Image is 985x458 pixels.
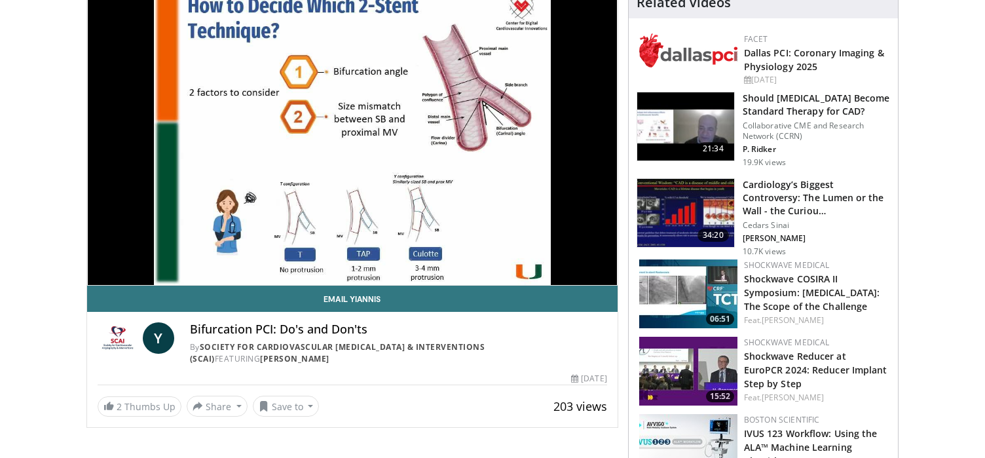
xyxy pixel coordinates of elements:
[743,220,890,231] p: Cedars Sinai
[743,233,890,244] p: [PERSON_NAME]
[117,400,122,413] span: 2
[253,396,320,417] button: Save to
[762,315,824,326] a: [PERSON_NAME]
[743,246,786,257] p: 10.7K views
[639,33,737,67] img: 939357b5-304e-4393-95de-08c51a3c5e2a.png.150x105_q85_autocrop_double_scale_upscale_version-0.2.png
[190,341,485,364] a: Society for Cardiovascular [MEDICAL_DATA] & Interventions (SCAI)
[744,392,887,404] div: Feat.
[744,273,880,313] a: Shockwave COSIRA II Symposium: [MEDICAL_DATA]: The Scope of the Challenge
[190,341,607,365] div: By FEATURING
[639,337,737,406] a: 15:52
[637,92,890,168] a: 21:34 Should [MEDICAL_DATA] Become Standard Therapy for CAD? Collaborative CME and Research Netwo...
[744,315,887,326] div: Feat.
[744,337,830,348] a: Shockwave Medical
[744,74,887,86] div: [DATE]
[639,259,737,328] img: c35ce14a-3a80-4fd3-b91e-c59d4b4f33e6.150x105_q85_crop-smart_upscale.jpg
[87,286,618,312] a: Email Yiannis
[743,157,786,168] p: 19.9K views
[143,322,174,354] a: Y
[637,178,890,257] a: 34:20 Cardiology’s Biggest Controversy: The Lumen or the Wall - the Curiou… Cedars Sinai [PERSON_...
[639,337,737,406] img: fadbcca3-3c72-4f96-a40d-f2c885e80660.150x105_q85_crop-smart_upscale.jpg
[744,47,884,73] a: Dallas PCI: Coronary Imaging & Physiology 2025
[553,398,607,414] span: 203 views
[260,353,329,364] a: [PERSON_NAME]
[697,229,729,242] span: 34:20
[639,259,737,328] a: 06:51
[571,373,606,385] div: [DATE]
[744,414,820,425] a: Boston Scientific
[706,391,734,402] span: 15:52
[98,322,138,354] img: Society for Cardiovascular Angiography & Interventions (SCAI)
[744,259,830,271] a: Shockwave Medical
[190,322,607,337] h4: Bifurcation PCI: Do's and Don'ts
[743,178,890,218] h3: Cardiology’s Biggest Controversy: The Lumen or the Wall - the Curiou…
[187,396,248,417] button: Share
[762,392,824,403] a: [PERSON_NAME]
[98,396,181,417] a: 2 Thumbs Up
[637,92,734,161] img: eb63832d-2f75-457d-8c1a-bbdc90eb409c.150x105_q85_crop-smart_upscale.jpg
[744,350,887,390] a: Shockwave Reducer at EuroPCR 2024: Reducer Implant Step by Step
[697,142,729,155] span: 21:34
[743,92,890,118] h3: Should [MEDICAL_DATA] Become Standard Therapy for CAD?
[637,179,734,247] img: d453240d-5894-4336-be61-abca2891f366.150x105_q85_crop-smart_upscale.jpg
[743,121,890,142] p: Collaborative CME and Research Network (CCRN)
[744,33,768,45] a: FACET
[706,313,734,325] span: 06:51
[743,144,890,155] p: P. Ridker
